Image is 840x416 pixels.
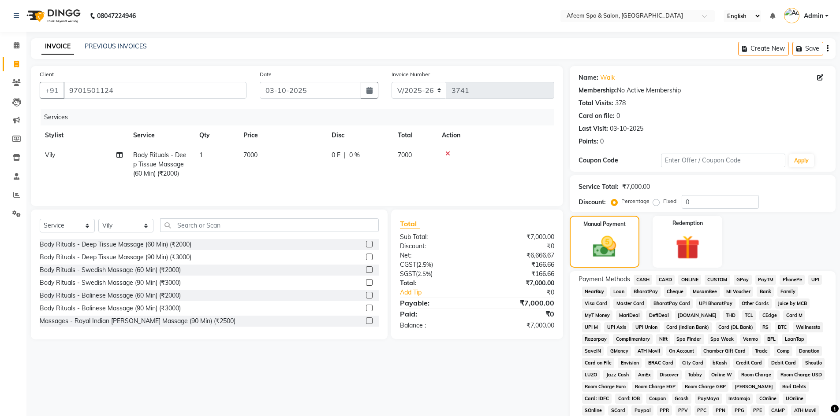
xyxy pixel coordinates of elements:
div: ₹7,000.00 [477,279,561,288]
span: Donation [796,346,822,356]
span: BFL [764,334,778,344]
span: CGST [400,261,416,269]
span: Card: IDFC [582,394,612,404]
span: TCL [742,310,756,320]
label: Invoice Number [392,70,430,78]
div: ₹7,000.00 [477,321,561,330]
input: Search by Name/Mobile/Email/Code [63,82,246,99]
span: Card (Indian Bank) [664,322,712,332]
span: Gcash [672,394,691,404]
span: MyT Money [582,310,613,320]
span: MariDeal [616,310,642,320]
button: Create New [738,42,789,55]
span: SGST [400,270,416,278]
img: Admin [784,8,799,23]
b: 08047224946 [97,4,136,28]
span: Credit Card [733,358,765,368]
div: ₹0 [477,242,561,251]
div: ₹166.66 [477,260,561,269]
button: Apply [789,154,814,167]
span: DefiDeal [646,310,672,320]
div: Last Visit: [579,124,608,133]
a: Add Tip [393,288,491,297]
input: Search or Scan [160,218,379,232]
span: Room Charge [738,370,774,380]
div: Name: [579,73,598,82]
th: Disc [326,125,392,145]
span: Debit Card [768,358,799,368]
span: Online W [709,370,735,380]
div: Coupon Code [579,156,661,165]
span: PPE [750,405,765,416]
label: Redemption [672,219,703,227]
span: 2.5% [418,270,431,277]
a: PREVIOUS INVOICES [85,42,147,50]
span: PPN [713,405,728,416]
span: 7000 [398,151,412,159]
span: SaveIN [582,346,604,356]
div: Massages - Royal Indian [PERSON_NAME] Massage (90 Min) (₹2500) [40,317,235,326]
span: Bad Debts [780,382,809,392]
div: Body Rituals - Swedish Massage (60 Min) (₹2000) [40,265,181,275]
span: Instamojo [726,394,753,404]
span: Juice by MCB [775,298,810,309]
div: Balance : [393,321,477,330]
span: Card on File [582,358,615,368]
span: SCard [608,405,628,416]
th: Stylist [40,125,128,145]
label: Fixed [663,197,676,205]
div: Services [41,109,561,125]
span: PhonePe [780,275,805,285]
span: THD [723,310,739,320]
span: PPV [676,405,691,416]
span: Comp [774,346,792,356]
img: logo [22,4,83,28]
div: Card on file: [579,111,615,121]
span: ATH Movil [635,346,663,356]
span: Razorpay [582,334,610,344]
span: LoanTap [782,334,807,344]
span: AmEx [635,370,653,380]
button: +91 [40,82,64,99]
span: Card: IOB [615,394,642,404]
div: Body Rituals - Deep Tissue Massage (90 Min) (₹3000) [40,253,191,262]
label: Percentage [621,197,650,205]
div: Payable: [393,298,477,308]
span: 7000 [243,151,258,159]
div: ₹7,000.00 [477,232,561,242]
span: Envision [618,358,642,368]
div: Total: [393,279,477,288]
span: Cheque [664,287,687,297]
img: _gift.svg [668,232,707,262]
span: Bank [757,287,774,297]
span: 0 F [332,151,340,160]
span: GPay [734,275,752,285]
div: ₹7,000.00 [477,298,561,308]
button: Save [792,42,823,55]
th: Action [437,125,554,145]
div: ₹166.66 [477,269,561,279]
div: Body Rituals - Swedish Massage (90 Min) (₹3000) [40,278,181,287]
span: City Card [679,358,706,368]
span: Tabby [685,370,705,380]
span: ATH Movil [791,405,819,416]
div: ₹6,666.67 [477,251,561,260]
div: Body Rituals - Balinese Massage (60 Min) (₹2000) [40,291,181,300]
span: CAMP [769,405,788,416]
span: Room Charge GBP [682,382,728,392]
span: UPI Axis [604,322,629,332]
th: Total [392,125,437,145]
div: Discount: [393,242,477,251]
span: [PERSON_NAME] [732,382,776,392]
span: PayTM [755,275,777,285]
div: ( ) [393,269,477,279]
span: GMoney [607,346,631,356]
span: Discover [657,370,682,380]
div: Net: [393,251,477,260]
span: bKash [710,358,730,368]
div: Points: [579,137,598,146]
span: Room Charge Euro [582,382,629,392]
span: Wellnessta [793,322,823,332]
span: Shoutlo [802,358,825,368]
span: Coupon [646,394,668,404]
